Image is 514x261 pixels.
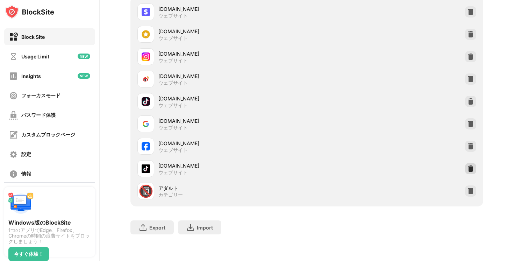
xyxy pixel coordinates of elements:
div: Import [197,225,213,231]
img: favicons [142,52,150,61]
img: logo-blocksite.svg [5,5,54,19]
img: favicons [142,97,150,106]
div: 今すぐ体験！ [14,251,43,257]
div: Windows版のBlockSite [8,219,91,226]
div: ウェブサイト [158,35,188,41]
div: カテゴリー [158,192,183,198]
div: [DOMAIN_NAME] [158,72,307,80]
div: Export [149,225,165,231]
div: [DOMAIN_NAME] [158,5,307,13]
img: favicons [142,8,150,16]
div: ウェブサイト [158,125,188,131]
div: ウェブサイト [158,57,188,64]
div: 情報 [21,171,31,177]
div: ウェブサイト [158,169,188,176]
img: favicons [142,75,150,83]
img: favicons [142,142,150,150]
img: password-protection-off.svg [9,111,18,120]
div: [DOMAIN_NAME] [158,50,307,57]
img: favicons [142,164,150,173]
div: [DOMAIN_NAME] [158,28,307,35]
img: settings-off.svg [9,150,18,159]
img: new-icon.svg [78,73,90,79]
div: [DOMAIN_NAME] [158,162,307,169]
div: ウェブサイト [158,147,188,153]
img: customize-block-page-off.svg [9,130,18,139]
div: [DOMAIN_NAME] [158,95,307,102]
div: 🔞 [138,184,153,198]
div: フォーカスモード [21,92,60,99]
div: ウェブサイト [158,80,188,86]
div: パスワード保護 [21,112,56,119]
div: ウェブサイト [158,102,188,108]
img: block-on.svg [9,33,18,41]
img: insights-off.svg [9,72,18,80]
img: new-icon.svg [78,54,90,59]
div: カスタムブロックページ [21,132,75,138]
div: Block Site [21,34,45,40]
img: focus-off.svg [9,91,18,100]
img: favicons [142,120,150,128]
img: push-desktop.svg [8,191,34,216]
img: favicons [142,30,150,38]
img: time-usage-off.svg [9,52,18,61]
div: ウェブサイト [158,13,188,19]
div: [DOMAIN_NAME] [158,140,307,147]
div: Insights [21,73,41,79]
div: アダルト [158,184,307,192]
div: Usage Limit [21,54,49,59]
img: about-off.svg [9,170,18,178]
div: 設定 [21,151,31,158]
div: [DOMAIN_NAME] [158,117,307,125]
div: 1つのアプリでEdge、Firefox、Chromeの時間の浪費サイトをブロックしましょう！ [8,227,91,244]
